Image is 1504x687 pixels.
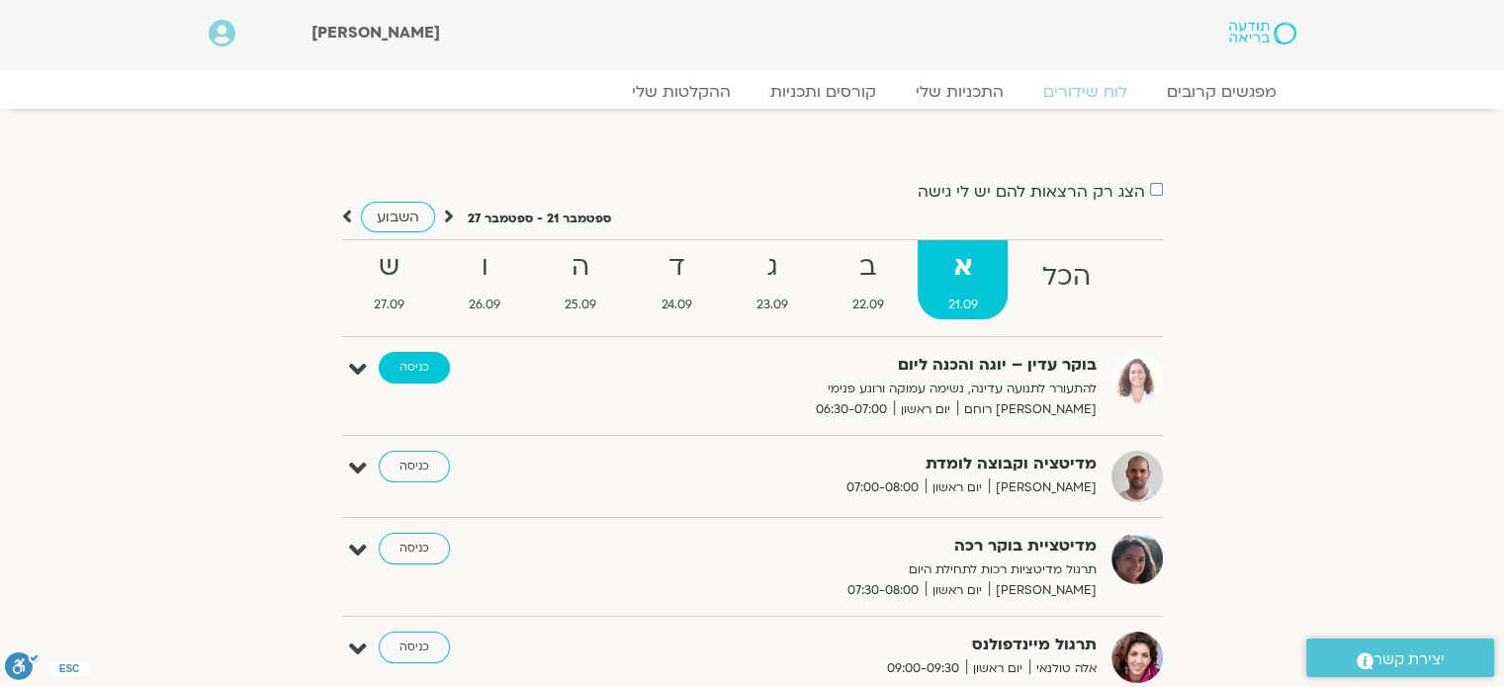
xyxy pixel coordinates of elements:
a: התכניות שלי [896,82,1023,102]
strong: הכל [1012,255,1120,300]
a: כניסה [379,451,450,482]
strong: מדיטציה וקבוצה לומדת [612,451,1097,477]
a: ו26.09 [439,240,531,319]
strong: בוקר עדין – יוגה והכנה ליום [612,352,1097,379]
span: [PERSON_NAME] [989,580,1097,601]
strong: ג [726,245,818,290]
a: ג23.09 [726,240,818,319]
nav: Menu [209,82,1296,102]
a: ההקלטות שלי [612,82,751,102]
a: כניסה [379,632,450,663]
strong: ו [439,245,531,290]
a: יצירת קשר [1306,639,1494,677]
span: 26.09 [439,295,531,315]
strong: מדיטציית בוקר רכה [612,533,1097,559]
a: ב22.09 [822,240,914,319]
a: ה25.09 [535,240,627,319]
label: הצג רק הרצאות להם יש לי גישה [918,183,1145,201]
span: [PERSON_NAME] [311,22,440,43]
strong: ש [344,245,435,290]
strong: ב [822,245,914,290]
a: ש27.09 [344,240,435,319]
p: ספטמבר 21 - ספטמבר 27 [468,209,611,229]
a: כניסה [379,533,450,564]
span: 07:00-08:00 [840,477,926,498]
span: 07:30-08:00 [840,580,926,601]
a: קורסים ותכניות [751,82,896,102]
strong: א [918,245,1008,290]
span: 09:00-09:30 [880,658,966,679]
span: 21.09 [918,295,1008,315]
p: תרגול מדיטציות רכות לתחילת היום [612,559,1097,580]
span: אלה טולנאי [1029,658,1097,679]
span: 06:30-07:00 [809,399,894,420]
span: 24.09 [631,295,722,315]
span: 23.09 [726,295,818,315]
a: מפגשים קרובים [1147,82,1296,102]
strong: ה [535,245,627,290]
span: יום ראשון [926,580,989,601]
a: כניסה [379,352,450,384]
span: השבוע [377,208,419,226]
span: יצירת קשר [1373,646,1445,673]
a: ד24.09 [631,240,722,319]
span: יום ראשון [894,399,957,420]
p: להתעורר לתנועה עדינה, נשימה עמוקה ורוגע פנימי [612,379,1097,399]
span: [PERSON_NAME] [989,477,1097,498]
strong: תרגול מיינדפולנס [612,632,1097,658]
strong: ד [631,245,722,290]
span: יום ראשון [926,477,989,498]
span: 22.09 [822,295,914,315]
span: יום ראשון [966,658,1029,679]
span: 25.09 [535,295,627,315]
a: לוח שידורים [1023,82,1147,102]
a: א21.09 [918,240,1008,319]
span: [PERSON_NAME] רוחם [957,399,1097,420]
a: השבוע [361,202,435,232]
a: הכל [1012,240,1120,319]
span: 27.09 [344,295,435,315]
